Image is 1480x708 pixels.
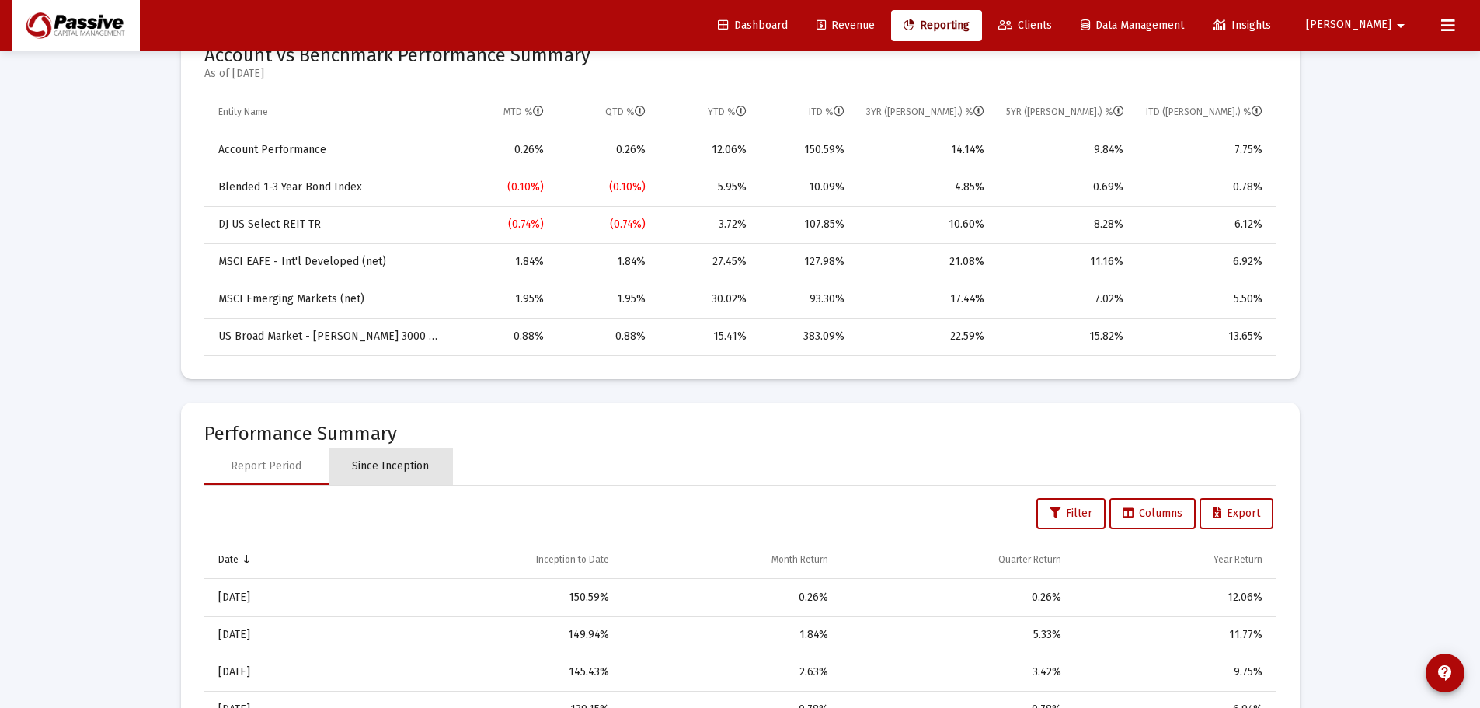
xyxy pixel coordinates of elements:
[904,19,970,32] span: Reporting
[204,243,451,281] td: MSCI EAFE - Int'l Developed (net)
[866,106,984,118] div: 3YR ([PERSON_NAME].) %
[1287,9,1429,40] button: [PERSON_NAME]
[1145,329,1262,344] div: 13.65%
[24,10,128,41] img: Dashboard
[204,318,451,355] td: US Broad Market - [PERSON_NAME] 3000 TR
[620,542,839,579] td: Column Month Return
[667,217,747,232] div: 3.72%
[1006,180,1124,195] div: 0.69%
[631,627,828,643] div: 1.84%
[1146,106,1262,118] div: ITD ([PERSON_NAME].) %
[352,459,429,474] div: Since Inception
[986,10,1064,41] a: Clients
[1306,19,1391,32] span: [PERSON_NAME]
[667,180,747,195] div: 5.95%
[1145,217,1262,232] div: 6.12%
[1006,254,1124,270] div: 11.16%
[1213,19,1271,32] span: Insights
[866,142,984,158] div: 14.14%
[461,254,544,270] div: 1.84%
[891,10,982,41] a: Reporting
[1083,627,1262,643] div: 11.77%
[204,206,451,243] td: DJ US Select REIT TR
[804,10,887,41] a: Revenue
[374,590,609,605] div: 150.59%
[667,142,747,158] div: 12.06%
[1006,291,1124,307] div: 7.02%
[850,590,1061,605] div: 0.26%
[768,291,844,307] div: 93.30%
[855,94,995,131] td: Column 3YR (Ann.) %
[461,217,544,232] div: (0.74%)
[451,94,555,131] td: Column MTD %
[1050,507,1092,520] span: Filter
[461,180,544,195] div: (0.10%)
[667,254,747,270] div: 27.45%
[204,654,364,691] td: [DATE]
[866,329,984,344] div: 22.59%
[771,553,828,566] div: Month Return
[1006,329,1124,344] div: 15.82%
[768,329,844,344] div: 383.09%
[839,542,1072,579] td: Column Quarter Return
[218,106,268,118] div: Entity Name
[566,291,646,307] div: 1.95%
[1200,10,1283,41] a: Insights
[204,66,590,82] mat-card-subtitle: As of [DATE]
[231,459,301,474] div: Report Period
[998,553,1061,566] div: Quarter Return
[866,254,984,270] div: 21.08%
[204,94,1276,356] div: Data grid
[1214,553,1262,566] div: Year Return
[757,94,855,131] td: Column ITD %
[204,542,364,579] td: Column Date
[866,217,984,232] div: 10.60%
[866,291,984,307] div: 17.44%
[566,254,646,270] div: 1.84%
[667,291,747,307] div: 30.02%
[364,542,620,579] td: Column Inception to Date
[1072,542,1276,579] td: Column Year Return
[1200,498,1273,529] button: Export
[204,281,451,318] td: MSCI Emerging Markets (net)
[768,217,844,232] div: 107.85%
[768,142,844,158] div: 150.59%
[1006,142,1124,158] div: 9.84%
[605,106,646,118] div: QTD %
[204,131,451,169] td: Account Performance
[204,94,451,131] td: Column Entity Name
[1109,498,1196,529] button: Columns
[461,329,544,344] div: 0.88%
[998,19,1052,32] span: Clients
[705,10,800,41] a: Dashboard
[1145,254,1262,270] div: 6.92%
[566,142,646,158] div: 0.26%
[555,94,657,131] td: Column QTD %
[667,329,747,344] div: 15.41%
[850,664,1061,680] div: 3.42%
[809,106,844,118] div: ITD %
[1436,664,1454,682] mat-icon: contact_support
[218,553,239,566] div: Date
[850,627,1061,643] div: 5.33%
[768,180,844,195] div: 10.09%
[566,180,646,195] div: (0.10%)
[204,169,451,206] td: Blended 1-3 Year Bond Index
[536,553,609,566] div: Inception to Date
[1081,19,1184,32] span: Data Management
[817,19,875,32] span: Revenue
[768,254,844,270] div: 127.98%
[1006,106,1124,118] div: 5YR ([PERSON_NAME].) %
[461,291,544,307] div: 1.95%
[631,590,828,605] div: 0.26%
[631,664,828,680] div: 2.63%
[1006,217,1124,232] div: 8.28%
[204,616,364,654] td: [DATE]
[374,664,609,680] div: 145.43%
[1036,498,1106,529] button: Filter
[1145,291,1262,307] div: 5.50%
[204,426,1276,441] mat-card-title: Performance Summary
[1391,10,1410,41] mat-icon: arrow_drop_down
[1083,590,1262,605] div: 12.06%
[566,329,646,344] div: 0.88%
